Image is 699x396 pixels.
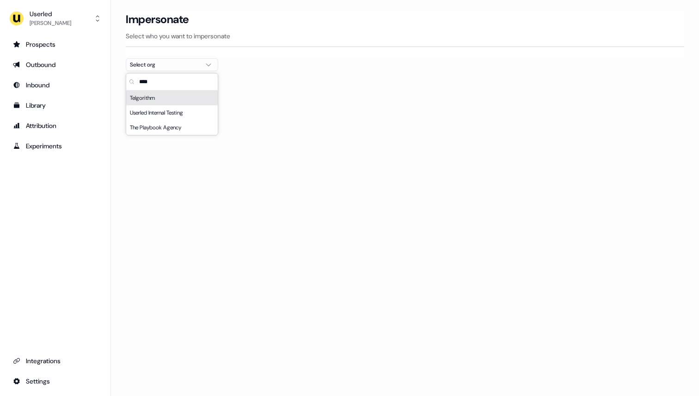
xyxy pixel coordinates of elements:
a: Go to integrations [7,353,103,368]
div: [PERSON_NAME] [30,18,71,28]
div: Inbound [13,80,98,90]
div: Settings [13,377,98,386]
a: Go to integrations [7,374,103,389]
div: Select org [130,60,199,69]
a: Go to experiments [7,139,103,153]
div: Userled [30,9,71,18]
div: Integrations [13,356,98,366]
div: Telgorithm [126,91,218,105]
div: Outbound [13,60,98,69]
a: Go to outbound experience [7,57,103,72]
a: Go to Inbound [7,78,103,92]
div: Attribution [13,121,98,130]
button: Userled[PERSON_NAME] [7,7,103,30]
div: Experiments [13,141,98,151]
div: Suggestions [126,91,218,135]
p: Select who you want to impersonate [126,31,684,41]
div: Userled Internal Testing [126,105,218,120]
a: Go to attribution [7,118,103,133]
h3: Impersonate [126,12,189,26]
div: The Playbook Agency [126,120,218,135]
button: Select org [126,58,218,71]
a: Go to prospects [7,37,103,52]
a: Go to templates [7,98,103,113]
div: Prospects [13,40,98,49]
div: Library [13,101,98,110]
